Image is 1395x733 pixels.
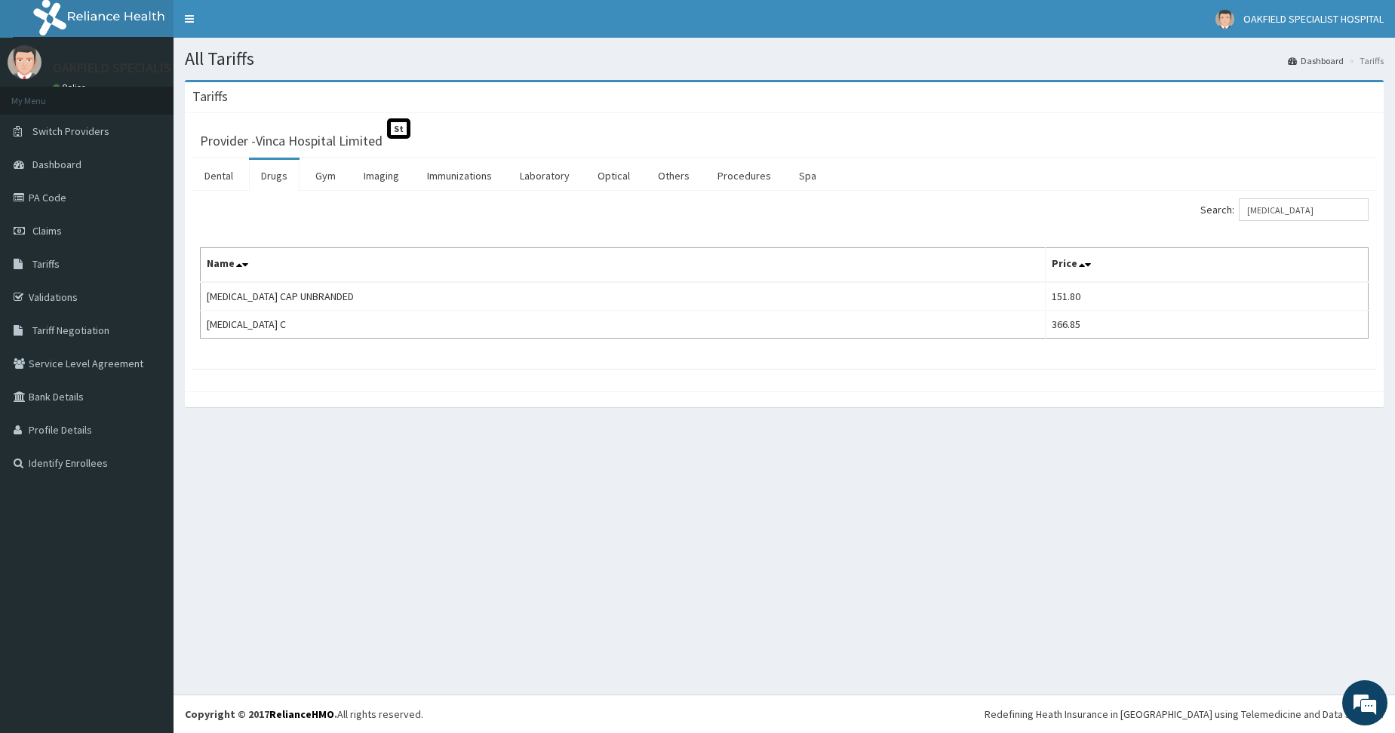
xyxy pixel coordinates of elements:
[787,160,828,192] a: Spa
[200,134,383,148] h3: Provider - Vinca Hospital Limited
[415,160,504,192] a: Immunizations
[32,324,109,337] span: Tariff Negotiation
[53,82,89,93] a: Online
[269,707,334,721] a: RelianceHMO
[508,160,582,192] a: Laboratory
[201,248,1046,283] th: Name
[1239,198,1369,221] input: Search:
[1046,248,1369,283] th: Price
[201,282,1046,311] td: [MEDICAL_DATA] CAP UNBRANDED
[249,160,300,192] a: Drugs
[1046,282,1369,311] td: 151.80
[985,707,1384,722] div: Redefining Heath Insurance in [GEOGRAPHIC_DATA] using Telemedicine and Data Science!
[1345,54,1384,67] li: Tariffs
[185,707,337,721] strong: Copyright © 2017 .
[192,90,228,103] h3: Tariffs
[32,124,109,138] span: Switch Providers
[387,118,410,139] span: St
[646,160,702,192] a: Others
[32,224,62,238] span: Claims
[1288,54,1344,67] a: Dashboard
[705,160,783,192] a: Procedures
[352,160,411,192] a: Imaging
[192,160,245,192] a: Dental
[1046,311,1369,339] td: 366.85
[1243,12,1384,26] span: OAKFIELD SPECIALIST HOSPITAL
[1215,10,1234,29] img: User Image
[8,45,41,79] img: User Image
[32,158,81,171] span: Dashboard
[174,695,1395,733] footer: All rights reserved.
[185,49,1384,69] h1: All Tariffs
[32,257,60,271] span: Tariffs
[201,311,1046,339] td: [MEDICAL_DATA] C
[1200,198,1369,221] label: Search:
[53,61,241,75] p: OAKFIELD SPECIALIST HOSPITAL
[303,160,348,192] a: Gym
[585,160,642,192] a: Optical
